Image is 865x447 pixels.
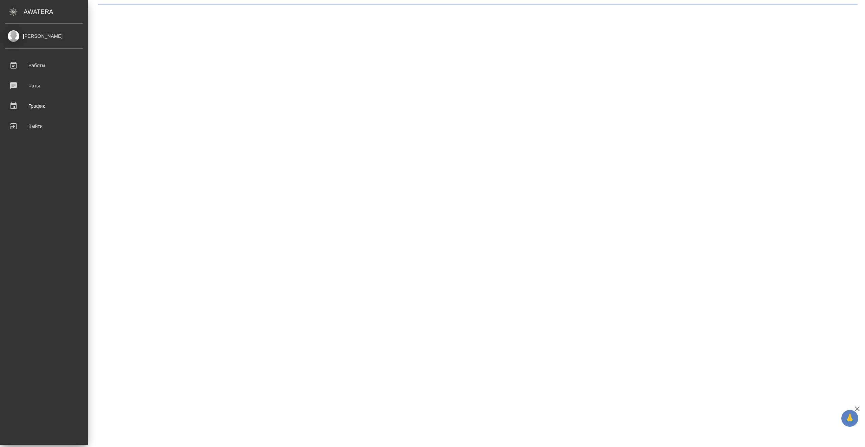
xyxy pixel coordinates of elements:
button: 🙏 [841,410,858,427]
div: Работы [5,60,83,71]
div: Выйти [5,121,83,131]
a: Чаты [2,77,86,94]
div: AWATERA [24,5,88,19]
div: Чаты [5,81,83,91]
div: [PERSON_NAME] [5,32,83,40]
a: График [2,98,86,114]
span: 🙏 [844,411,856,425]
a: Выйти [2,118,86,135]
div: График [5,101,83,111]
a: Работы [2,57,86,74]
